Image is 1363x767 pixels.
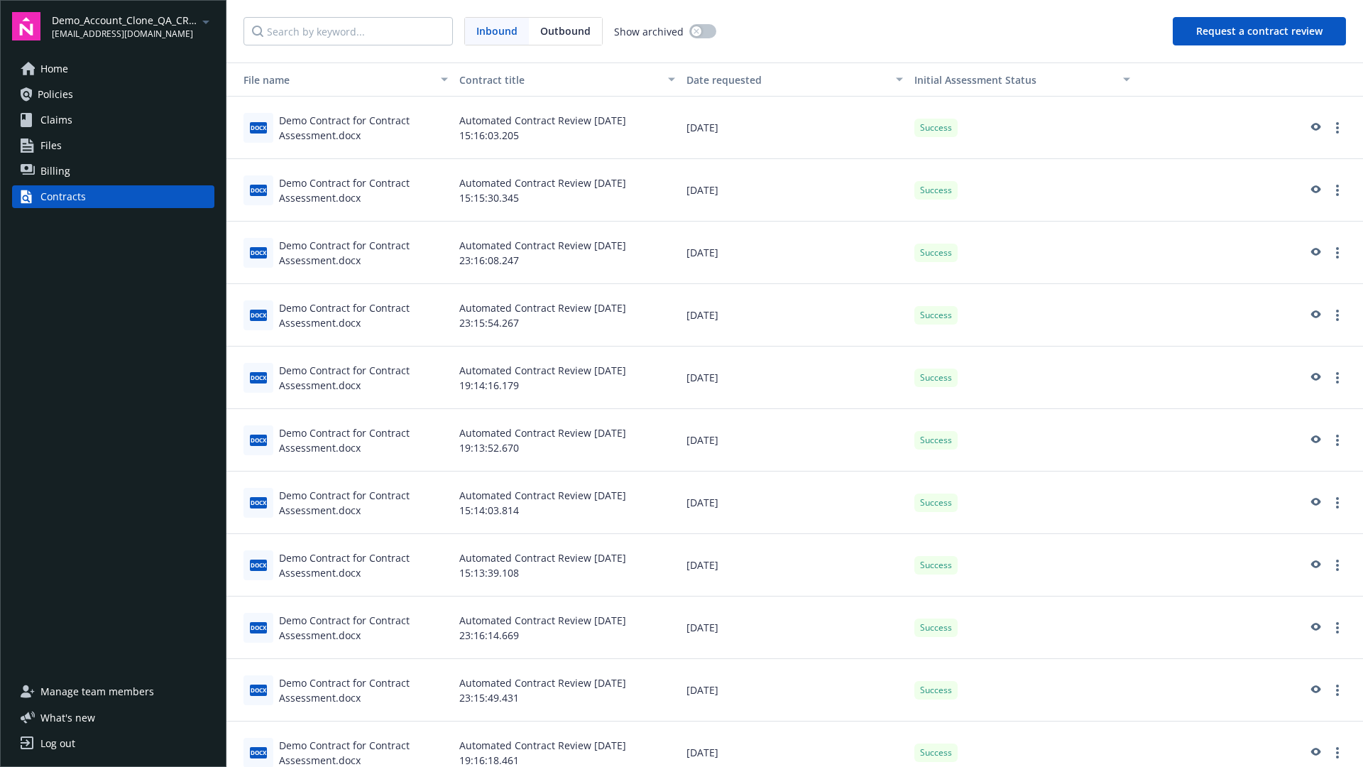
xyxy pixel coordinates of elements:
[920,684,952,697] span: Success
[681,597,908,659] div: [DATE]
[920,559,952,572] span: Success
[454,62,681,97] button: Contract title
[1306,744,1323,761] a: preview
[279,238,448,268] div: Demo Contract for Contract Assessment.docx
[681,534,908,597] div: [DATE]
[279,488,448,518] div: Demo Contract for Contract Assessment.docx
[250,372,267,383] span: docx
[920,246,952,259] span: Success
[279,425,448,455] div: Demo Contract for Contract Assessment.docx
[914,73,1036,87] span: Initial Assessment Status
[1329,182,1346,199] a: more
[454,284,681,347] div: Automated Contract Review [DATE] 23:15:54.267
[1329,307,1346,324] a: more
[250,122,267,133] span: docx
[250,185,267,195] span: docx
[250,435,267,445] span: docx
[454,222,681,284] div: Automated Contract Review [DATE] 23:16:08.247
[1329,682,1346,699] a: more
[12,134,214,157] a: Files
[1329,119,1346,136] a: more
[459,72,659,87] div: Contract title
[279,363,448,393] div: Demo Contract for Contract Assessment.docx
[250,685,267,695] span: docx
[1306,244,1323,261] a: preview
[250,497,267,508] span: docx
[40,732,75,755] div: Log out
[1306,619,1323,636] a: preview
[232,72,432,87] div: File name
[476,23,518,38] span: Inbound
[1329,557,1346,574] a: more
[250,622,267,633] span: docx
[920,621,952,634] span: Success
[454,597,681,659] div: Automated Contract Review [DATE] 23:16:14.669
[12,160,214,183] a: Billing
[1329,432,1346,449] a: more
[681,159,908,222] div: [DATE]
[1306,557,1323,574] a: preview
[279,613,448,643] div: Demo Contract for Contract Assessment.docx
[920,371,952,384] span: Success
[279,675,448,705] div: Demo Contract for Contract Assessment.docx
[250,247,267,258] span: docx
[40,185,86,208] div: Contracts
[454,409,681,472] div: Automated Contract Review [DATE] 19:13:52.670
[250,560,267,570] span: docx
[40,680,154,703] span: Manage team members
[197,13,214,30] a: arrowDropDown
[38,83,73,106] span: Policies
[12,185,214,208] a: Contracts
[1329,619,1346,636] a: more
[1329,244,1346,261] a: more
[465,18,529,45] span: Inbound
[52,13,197,28] span: Demo_Account_Clone_QA_CR_Tests_Demo
[920,184,952,197] span: Success
[1306,494,1323,511] a: preview
[1306,432,1323,449] a: preview
[279,113,448,143] div: Demo Contract for Contract Assessment.docx
[250,747,267,758] span: docx
[1306,369,1323,386] a: preview
[232,72,432,87] div: Toggle SortBy
[279,550,448,580] div: Demo Contract for Contract Assessment.docx
[920,434,952,447] span: Success
[250,310,267,320] span: docx
[12,83,214,106] a: Policies
[1306,182,1323,199] a: preview
[920,309,952,322] span: Success
[686,72,887,87] div: Date requested
[1173,17,1346,45] button: Request a contract review
[52,28,197,40] span: [EMAIL_ADDRESS][DOMAIN_NAME]
[1306,682,1323,699] a: preview
[40,710,95,725] span: What ' s new
[12,58,214,80] a: Home
[12,680,214,703] a: Manage team members
[1329,369,1346,386] a: more
[12,109,214,131] a: Claims
[614,24,684,39] span: Show archived
[1306,307,1323,324] a: preview
[454,472,681,534] div: Automated Contract Review [DATE] 15:14:03.814
[681,222,908,284] div: [DATE]
[40,160,70,183] span: Billing
[12,12,40,40] img: navigator-logo.svg
[40,134,62,157] span: Files
[920,121,952,134] span: Success
[681,409,908,472] div: [DATE]
[681,347,908,409] div: [DATE]
[1306,119,1323,136] a: preview
[920,496,952,509] span: Success
[681,472,908,534] div: [DATE]
[52,12,214,40] button: Demo_Account_Clone_QA_CR_Tests_Demo[EMAIL_ADDRESS][DOMAIN_NAME]arrowDropDown
[454,159,681,222] div: Automated Contract Review [DATE] 15:15:30.345
[454,534,681,597] div: Automated Contract Review [DATE] 15:13:39.108
[279,300,448,330] div: Demo Contract for Contract Assessment.docx
[12,710,118,725] button: What's new
[681,284,908,347] div: [DATE]
[681,97,908,159] div: [DATE]
[454,347,681,409] div: Automated Contract Review [DATE] 19:14:16.179
[454,97,681,159] div: Automated Contract Review [DATE] 15:16:03.205
[1329,494,1346,511] a: more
